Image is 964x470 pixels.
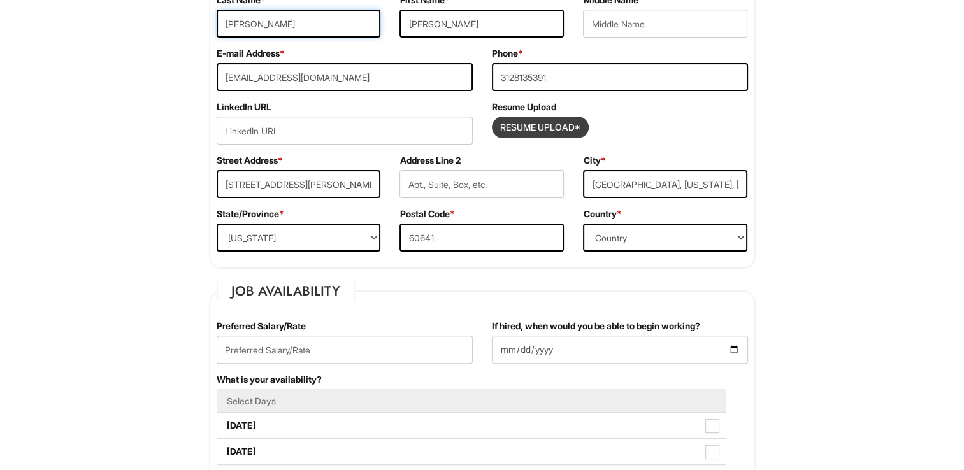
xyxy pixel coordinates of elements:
[399,154,460,167] label: Address Line 2
[227,396,716,406] h5: Select Days
[217,373,322,386] label: What is your availability?
[217,208,284,220] label: State/Province
[399,208,454,220] label: Postal Code
[492,63,748,91] input: Phone
[492,117,589,138] button: Resume Upload*Resume Upload*
[583,224,747,252] select: Country
[492,101,556,113] label: Resume Upload
[217,101,271,113] label: LinkedIn URL
[217,117,473,145] input: LinkedIn URL
[217,154,283,167] label: Street Address
[583,208,621,220] label: Country
[217,336,473,364] input: Preferred Salary/Rate
[217,320,306,332] label: Preferred Salary/Rate
[399,224,564,252] input: Postal Code
[492,320,700,332] label: If hired, when would you be able to begin working?
[399,170,564,198] input: Apt., Suite, Box, etc.
[217,170,381,198] input: Street Address
[399,10,564,38] input: First Name
[217,281,355,301] legend: Job Availability
[583,154,605,167] label: City
[217,63,473,91] input: E-mail Address
[583,10,747,38] input: Middle Name
[583,170,747,198] input: City
[217,47,285,60] label: E-mail Address
[217,10,381,38] input: Last Name
[217,413,726,438] label: [DATE]
[217,224,381,252] select: State/Province
[217,439,726,464] label: [DATE]
[492,47,523,60] label: Phone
